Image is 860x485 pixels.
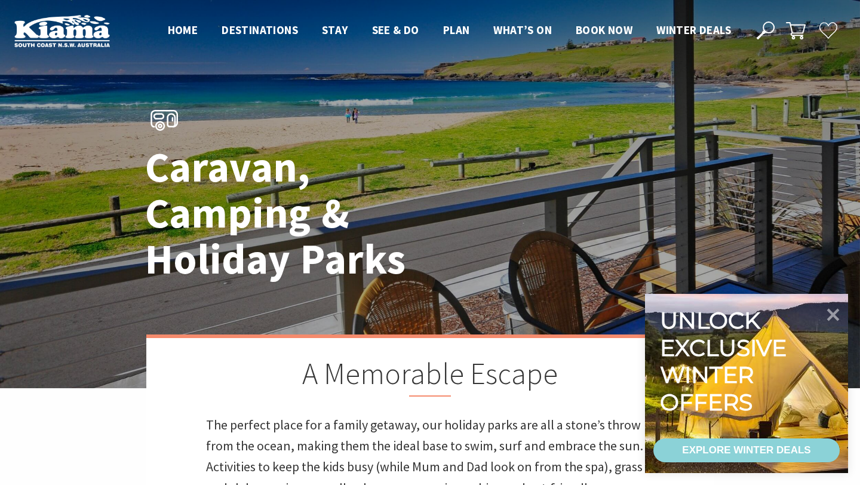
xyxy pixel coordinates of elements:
[660,307,792,416] div: Unlock exclusive winter offers
[443,23,470,37] span: Plan
[206,356,654,397] h2: A Memorable Escape
[145,145,483,283] h1: Caravan, Camping & Holiday Parks
[656,23,731,37] span: Winter Deals
[14,14,110,47] img: Kiama Logo
[493,23,552,37] span: What’s On
[653,438,840,462] a: EXPLORE WINTER DEALS
[682,438,810,462] div: EXPLORE WINTER DEALS
[168,23,198,37] span: Home
[156,21,743,41] nav: Main Menu
[576,23,632,37] span: Book now
[372,23,419,37] span: See & Do
[222,23,298,37] span: Destinations
[322,23,348,37] span: Stay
